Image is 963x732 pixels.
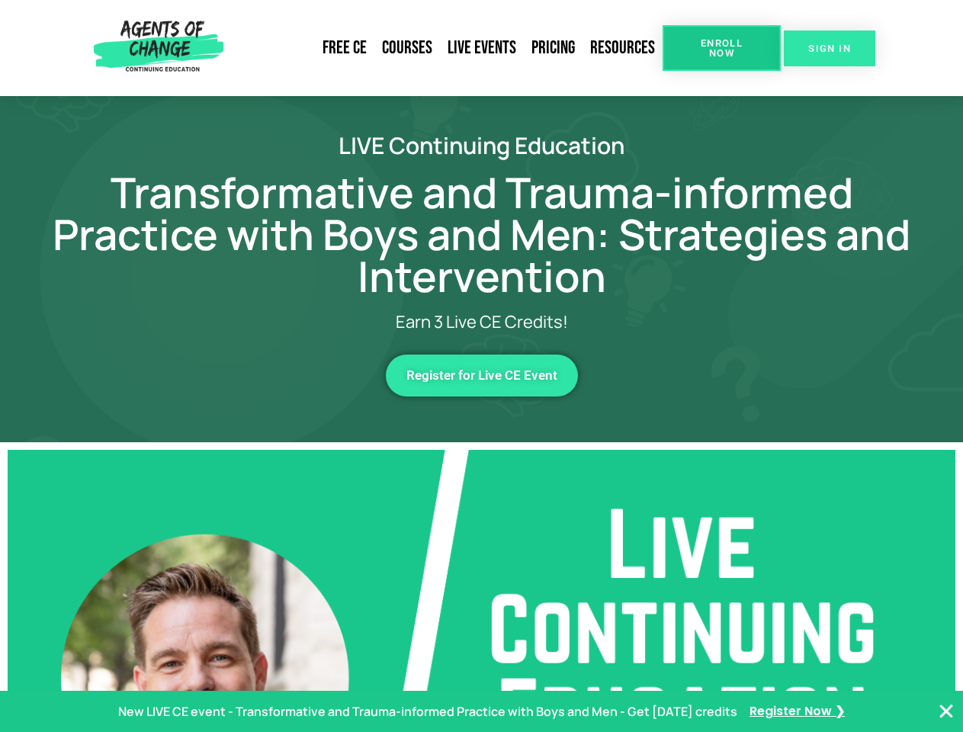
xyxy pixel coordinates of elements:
nav: Menu [230,30,663,66]
a: Free CE [315,30,374,66]
a: Live Events [440,30,524,66]
a: SIGN IN [784,30,875,66]
a: Courses [374,30,440,66]
span: SIGN IN [808,43,851,53]
a: Register Now ❯ [750,701,845,723]
span: Register for Live CE Event [406,369,557,382]
a: Register for Live CE Event [386,355,578,396]
h1: Transformative and Trauma-informed Practice with Boys and Men: Strategies and Intervention [47,172,916,297]
button: Close Banner [937,702,955,721]
a: Resources [583,30,663,66]
span: Enroll Now [687,38,756,58]
h2: LIVE Continuing Education [47,134,916,156]
p: Earn 3 Live CE Credits! [108,313,855,332]
a: Enroll Now [663,25,781,71]
a: Pricing [524,30,583,66]
p: New LIVE CE event - Transformative and Trauma-informed Practice with Boys and Men - Get [DATE] cr... [118,701,737,723]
